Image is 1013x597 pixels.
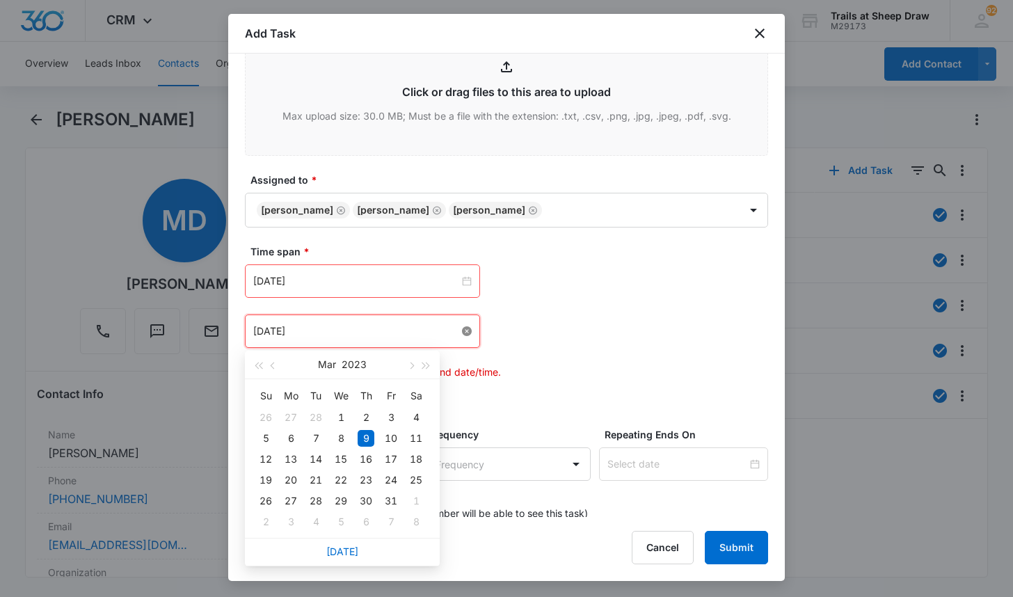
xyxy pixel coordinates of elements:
div: 16 [358,451,374,468]
div: 31 [383,493,399,509]
td: 2023-03-13 [278,449,303,470]
div: 28 [308,493,324,509]
td: 2023-02-27 [278,407,303,428]
div: 20 [282,472,299,488]
td: 2023-03-31 [378,491,404,511]
td: 2023-04-05 [328,511,353,532]
div: 3 [383,409,399,426]
td: 2023-04-08 [404,511,429,532]
button: Submit [705,531,768,564]
div: 5 [333,514,349,530]
div: [PERSON_NAME] [453,205,525,215]
td: 2023-03-15 [328,449,353,470]
label: Assigned to [250,173,774,187]
td: 2023-03-09 [353,428,378,449]
td: 2023-03-12 [253,449,278,470]
div: 1 [408,493,424,509]
input: Oct 14, 2025 [253,273,459,289]
div: 6 [358,514,374,530]
div: 2 [358,409,374,426]
td: 2023-04-06 [353,511,378,532]
td: 2023-03-07 [303,428,328,449]
td: 2023-03-28 [303,491,328,511]
div: 9 [358,430,374,447]
th: Th [353,385,378,407]
th: Mo [278,385,303,407]
td: 2023-02-28 [303,407,328,428]
td: 2023-03-18 [404,449,429,470]
div: 12 [257,451,274,468]
td: 2023-03-06 [278,428,303,449]
div: 4 [408,409,424,426]
td: 2023-03-02 [353,407,378,428]
td: 2023-03-19 [253,470,278,491]
label: Frequency [428,427,597,442]
div: 6 [282,430,299,447]
td: 2023-04-07 [378,511,404,532]
td: 2023-03-30 [353,491,378,511]
div: 21 [308,472,324,488]
td: 2023-03-23 [353,470,378,491]
label: Repeating Ends On [605,427,774,442]
td: 2023-04-02 [253,511,278,532]
div: 4 [308,514,324,530]
td: 2023-02-26 [253,407,278,428]
div: 26 [257,409,274,426]
div: 26 [257,493,274,509]
div: [PERSON_NAME] [261,205,333,215]
div: 13 [282,451,299,468]
td: 2023-03-08 [328,428,353,449]
div: 14 [308,451,324,468]
th: Fr [378,385,404,407]
td: 2023-03-22 [328,470,353,491]
div: 28 [308,409,324,426]
div: 29 [333,493,349,509]
a: [DATE] [326,546,358,557]
td: 2023-03-10 [378,428,404,449]
div: 25 [408,472,424,488]
span: close-circle [462,326,472,336]
input: Mar 9, 2023 [253,324,459,339]
td: 2023-03-01 [328,407,353,428]
td: 2023-03-20 [278,470,303,491]
button: 2023 [342,351,367,379]
label: Time span [250,244,774,259]
button: Mar [318,351,336,379]
div: 30 [358,493,374,509]
td: 2023-03-21 [303,470,328,491]
div: 2 [257,514,274,530]
td: 2023-03-27 [278,491,303,511]
div: 1 [333,409,349,426]
div: 17 [383,451,399,468]
div: 7 [383,514,399,530]
div: Remove Edgar Jimenez [333,205,346,215]
td: 2023-04-03 [278,511,303,532]
div: 5 [257,430,274,447]
div: 15 [333,451,349,468]
p: Ensure starting date/time occurs before end date/time. [250,365,768,379]
div: [PERSON_NAME] [357,205,429,215]
div: 10 [383,430,399,447]
div: 8 [333,430,349,447]
button: close [751,25,768,42]
div: 7 [308,430,324,447]
div: 22 [333,472,349,488]
h1: Add Task [245,25,296,42]
td: 2023-03-16 [353,449,378,470]
td: 2023-03-17 [378,449,404,470]
th: Sa [404,385,429,407]
th: Su [253,385,278,407]
th: We [328,385,353,407]
td: 2023-03-14 [303,449,328,470]
div: 23 [358,472,374,488]
td: 2023-03-26 [253,491,278,511]
div: 27 [282,493,299,509]
div: Remove Ethan Esparza-Escobar [429,205,442,215]
div: Remove Micheal Burke [525,205,538,215]
td: 2023-03-04 [404,407,429,428]
div: 11 [408,430,424,447]
td: 2023-04-04 [303,511,328,532]
td: 2023-03-05 [253,428,278,449]
input: Select date [607,456,747,472]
